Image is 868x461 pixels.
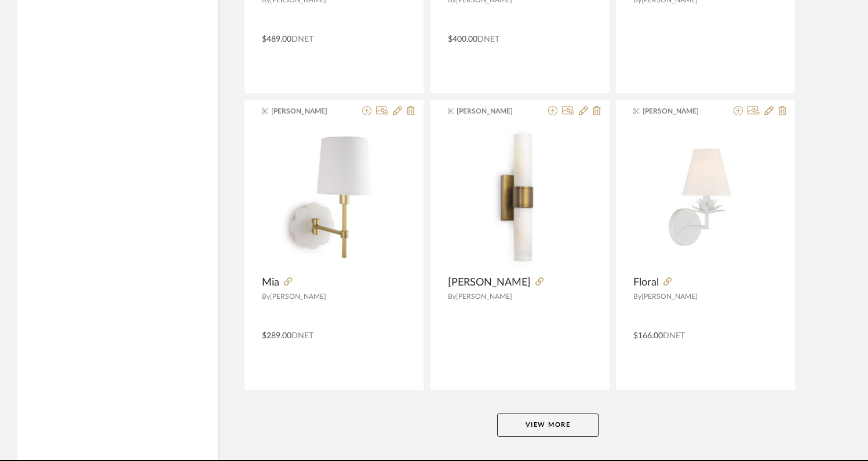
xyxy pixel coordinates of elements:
img: Floral [633,128,778,266]
span: $166.00 [633,332,663,340]
span: By [448,293,456,300]
span: $489.00 [262,35,291,43]
span: [PERSON_NAME] [271,106,344,116]
span: DNET [291,332,313,340]
span: $400.00 [448,35,477,43]
span: $289.00 [262,332,291,340]
span: By [633,293,641,300]
span: DNET [477,35,499,43]
span: [PERSON_NAME] [448,276,531,289]
span: Mia [262,276,279,289]
div: 0 [448,125,592,270]
span: [PERSON_NAME] [456,293,512,300]
span: DNET [291,35,313,43]
span: DNET [663,332,685,340]
button: View More [497,414,599,437]
span: Floral [633,276,659,289]
span: By [262,293,270,300]
span: [PERSON_NAME] [457,106,530,116]
span: [PERSON_NAME] [641,293,698,300]
span: [PERSON_NAME] [643,106,716,116]
img: Emmett [448,125,592,269]
img: Mia [262,125,406,269]
span: [PERSON_NAME] [270,293,326,300]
